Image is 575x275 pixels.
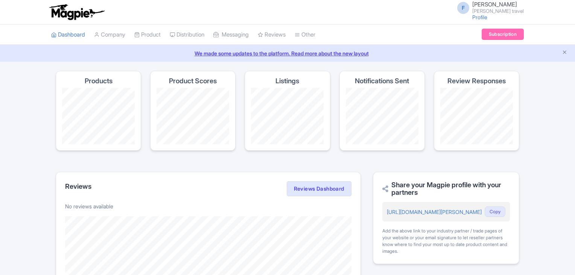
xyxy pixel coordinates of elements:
[275,77,299,85] h4: Listings
[472,14,487,20] a: Profile
[94,24,125,45] a: Company
[169,77,217,85] h4: Product Scores
[51,24,85,45] a: Dashboard
[213,24,249,45] a: Messaging
[65,183,91,190] h2: Reviews
[485,206,505,217] button: Copy
[5,49,570,57] a: We made some updates to the platform. Read more about the new layout
[287,181,351,196] a: Reviews Dashboard
[472,9,524,14] small: [PERSON_NAME] travel
[453,2,524,14] a: F [PERSON_NAME] [PERSON_NAME] travel
[134,24,161,45] a: Product
[457,2,469,14] span: F
[65,202,351,210] p: No reviews available
[355,77,409,85] h4: Notifications Sent
[47,4,106,20] img: logo-ab69f6fb50320c5b225c76a69d11143b.png
[562,49,567,57] button: Close announcement
[258,24,286,45] a: Reviews
[482,29,524,40] a: Subscription
[382,228,510,255] div: Add the above link to your industry partner / trade pages of your website or your email signature...
[85,77,113,85] h4: Products
[382,181,510,196] h2: Share your Magpie profile with your partners
[472,1,517,8] span: [PERSON_NAME]
[295,24,315,45] a: Other
[447,77,506,85] h4: Review Responses
[170,24,204,45] a: Distribution
[387,209,482,215] a: [URL][DOMAIN_NAME][PERSON_NAME]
